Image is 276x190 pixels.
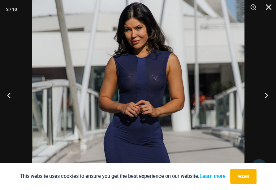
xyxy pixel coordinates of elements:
a: Learn more [200,173,226,179]
div: 3 / 10 [6,5,17,14]
button: Accept [230,169,257,184]
p: This website uses cookies to ensure you get the best experience on our website. [20,172,226,180]
button: Next [253,80,276,111]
